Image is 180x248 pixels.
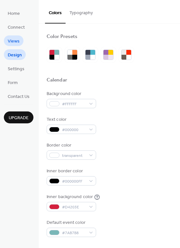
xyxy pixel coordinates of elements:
[8,93,30,100] span: Contact Us
[8,38,20,45] span: Views
[8,24,25,31] span: Connect
[8,52,22,59] span: Design
[47,33,77,40] div: Color Presets
[4,35,23,46] a: Views
[62,127,86,133] span: #000000
[8,80,18,86] span: Form
[4,8,24,18] a: Home
[4,91,33,101] a: Contact Us
[62,204,86,211] span: #D4203E
[4,22,29,32] a: Connect
[8,66,24,72] span: Settings
[4,77,22,88] a: Form
[47,168,95,175] div: Inner border color
[47,219,95,226] div: Default event color
[47,142,95,149] div: Border color
[4,49,26,60] a: Design
[47,194,93,200] div: Inner background color
[4,111,33,123] button: Upgrade
[47,116,95,123] div: Text color
[47,77,67,84] div: Calendar
[62,101,86,108] span: #FFFFFF
[8,10,20,17] span: Home
[9,115,29,121] span: Upgrade
[62,152,86,159] span: transparent
[47,91,95,97] div: Background color
[4,63,28,74] a: Settings
[62,230,86,236] span: #7AB7B8
[62,178,86,185] span: #000000FF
